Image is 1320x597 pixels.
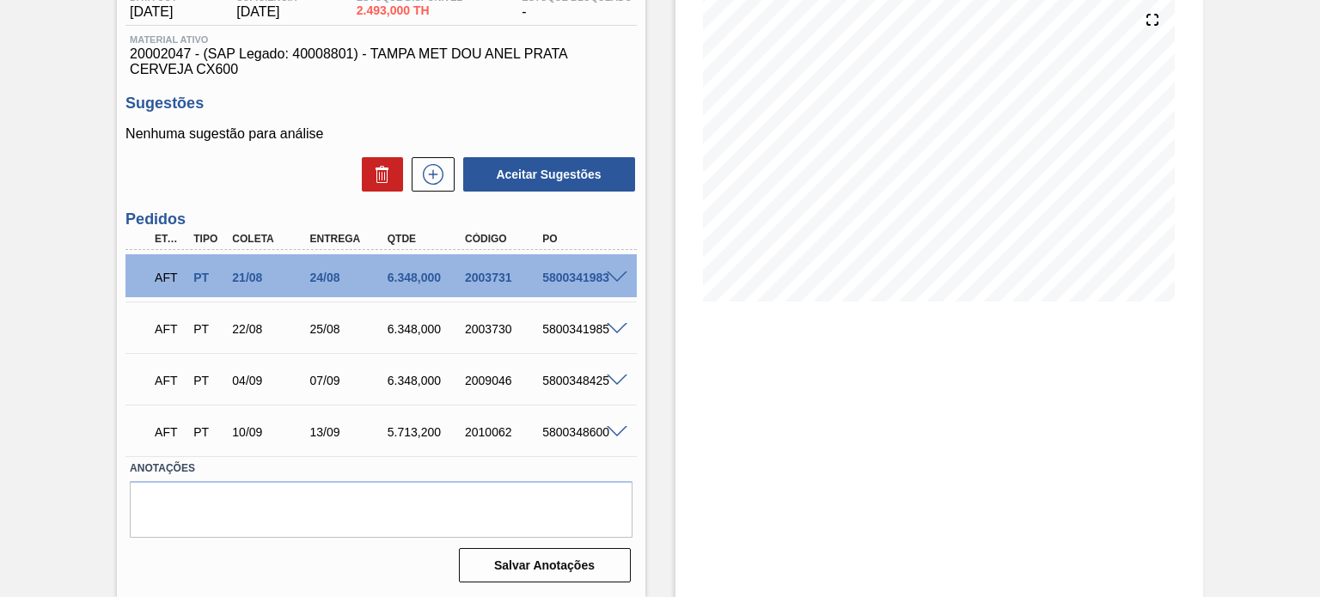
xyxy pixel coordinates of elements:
[306,271,391,284] div: 24/08/2025
[189,322,228,336] div: Pedido de Transferência
[228,271,313,284] div: 21/08/2025
[125,210,636,228] h3: Pedidos
[189,271,228,284] div: Pedido de Transferência
[228,233,313,245] div: Coleta
[125,126,636,142] p: Nenhuma sugestão para análise
[150,310,189,348] div: Aguardando Fornecimento
[189,374,228,387] div: Pedido de Transferência
[461,233,546,245] div: Código
[459,548,631,582] button: Salvar Anotações
[538,374,623,387] div: 5800348425
[538,271,623,284] div: 5800341983
[538,425,623,439] div: 5800348600
[150,259,189,296] div: Aguardando Fornecimento
[461,271,546,284] div: 2003731
[130,34,632,45] span: Material ativo
[403,157,455,192] div: Nova sugestão
[463,157,635,192] button: Aceitar Sugestões
[130,46,632,77] span: 20002047 - (SAP Legado: 40008801) - TAMPA MET DOU ANEL PRATA CERVEJA CX600
[353,157,403,192] div: Excluir Sugestões
[236,4,296,20] span: [DATE]
[155,271,185,284] p: AFT
[538,233,623,245] div: PO
[125,94,636,113] h3: Sugestões
[306,425,391,439] div: 13/09/2025
[538,322,623,336] div: 5800341985
[130,456,632,481] label: Anotações
[383,425,468,439] div: 5.713,200
[383,322,468,336] div: 6.348,000
[150,413,189,451] div: Aguardando Fornecimento
[130,4,177,20] span: [DATE]
[306,374,391,387] div: 07/09/2025
[383,233,468,245] div: Qtde
[228,374,313,387] div: 04/09/2025
[461,425,546,439] div: 2010062
[155,322,185,336] p: AFT
[189,233,228,245] div: Tipo
[306,233,391,245] div: Entrega
[228,322,313,336] div: 22/08/2025
[189,425,228,439] div: Pedido de Transferência
[155,425,185,439] p: AFT
[383,271,468,284] div: 6.348,000
[461,322,546,336] div: 2003730
[455,155,637,193] div: Aceitar Sugestões
[228,425,313,439] div: 10/09/2025
[155,374,185,387] p: AFT
[461,374,546,387] div: 2009046
[357,4,462,17] span: 2.493,000 TH
[150,362,189,399] div: Aguardando Fornecimento
[150,233,189,245] div: Etapa
[306,322,391,336] div: 25/08/2025
[383,374,468,387] div: 6.348,000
